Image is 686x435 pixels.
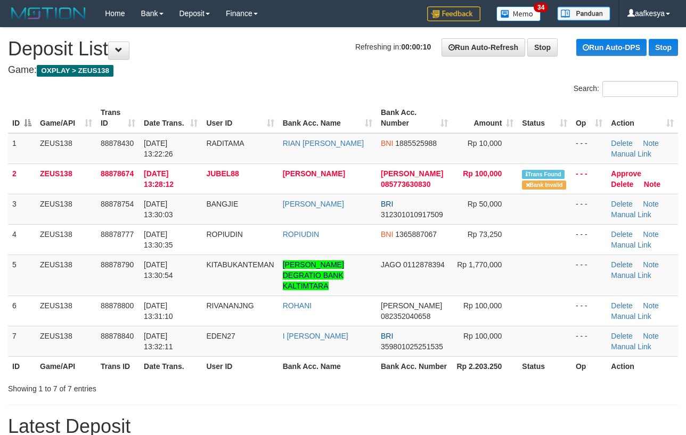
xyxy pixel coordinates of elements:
[403,260,445,269] span: Copy 0112878394 to clipboard
[576,39,647,56] a: Run Auto-DPS
[395,139,437,147] span: Copy 1885525988 to clipboard
[611,301,632,310] a: Delete
[202,103,278,133] th: User ID: activate to sort column ascending
[395,230,437,239] span: Copy 1365887067 to clipboard
[518,103,571,133] th: Status: activate to sort column ascending
[101,301,134,310] span: 88878800
[144,169,174,188] span: [DATE] 13:28:12
[206,169,239,178] span: JUBEL88
[452,103,518,133] th: Amount: activate to sort column ascending
[571,133,607,164] td: - - -
[283,230,319,239] a: ROPIUDIN
[611,332,632,340] a: Delete
[607,103,678,133] th: Action: activate to sort column ascending
[427,6,480,21] img: Feedback.jpg
[381,332,393,340] span: BRI
[463,169,502,178] span: Rp 100,000
[518,356,571,376] th: Status
[8,5,89,21] img: MOTION_logo.png
[36,356,96,376] th: Game/API
[8,224,36,255] td: 4
[144,200,173,219] span: [DATE] 13:30:03
[643,260,659,269] a: Note
[522,170,565,179] span: Similar transaction found
[8,356,36,376] th: ID
[36,224,96,255] td: ZEUS138
[355,43,431,51] span: Refreshing in:
[381,180,430,188] span: Copy 085773630830 to clipboard
[571,255,607,296] td: - - -
[101,169,134,178] span: 88878674
[401,43,431,51] strong: 00:00:10
[206,139,244,147] span: RADITAMA
[36,255,96,296] td: ZEUS138
[611,180,633,188] a: Delete
[279,356,377,376] th: Bank Acc. Name
[96,356,140,376] th: Trans ID
[611,169,641,178] a: Approve
[381,139,393,147] span: BNI
[377,103,452,133] th: Bank Acc. Number: activate to sort column ascending
[8,255,36,296] td: 5
[442,38,525,56] a: Run Auto-Refresh
[643,301,659,310] a: Note
[37,65,113,77] span: OXPLAY > ZEUS138
[101,260,134,269] span: 88878790
[574,81,678,97] label: Search:
[463,332,502,340] span: Rp 100,000
[144,260,173,280] span: [DATE] 13:30:54
[571,103,607,133] th: Op: activate to sort column ascending
[457,260,502,269] span: Rp 1,770,000
[144,332,173,351] span: [DATE] 13:32:11
[101,332,134,340] span: 88878840
[381,169,443,178] span: [PERSON_NAME]
[206,200,238,208] span: BANGJIE
[377,356,452,376] th: Bank Acc. Number
[643,139,659,147] a: Note
[144,139,173,158] span: [DATE] 13:22:26
[571,326,607,356] td: - - -
[557,6,610,21] img: panduan.png
[381,301,442,310] span: [PERSON_NAME]
[8,379,278,394] div: Showing 1 to 7 of 7 entries
[644,180,660,188] a: Note
[522,180,566,190] span: Bank is not match
[571,224,607,255] td: - - -
[8,163,36,194] td: 2
[611,260,632,269] a: Delete
[381,200,393,208] span: BRI
[534,3,548,12] span: 34
[571,194,607,224] td: - - -
[381,312,430,321] span: Copy 082352040658 to clipboard
[283,332,348,340] a: I [PERSON_NAME]
[8,194,36,224] td: 3
[283,139,364,147] a: RIAN [PERSON_NAME]
[101,200,134,208] span: 88878754
[96,103,140,133] th: Trans ID: activate to sort column ascending
[643,332,659,340] a: Note
[283,169,345,178] a: [PERSON_NAME]
[611,342,651,351] a: Manual Link
[571,356,607,376] th: Op
[643,230,659,239] a: Note
[381,210,443,219] span: Copy 312301010917509 to clipboard
[283,200,344,208] a: [PERSON_NAME]
[611,241,651,249] a: Manual Link
[611,271,651,280] a: Manual Link
[468,200,502,208] span: Rp 50,000
[279,103,377,133] th: Bank Acc. Name: activate to sort column ascending
[611,200,632,208] a: Delete
[468,230,502,239] span: Rp 73,250
[611,312,651,321] a: Manual Link
[611,150,651,158] a: Manual Link
[36,296,96,326] td: ZEUS138
[140,103,202,133] th: Date Trans.: activate to sort column ascending
[206,260,274,269] span: KITABUKANTEMAN
[571,296,607,326] td: - - -
[8,326,36,356] td: 7
[8,296,36,326] td: 6
[381,260,401,269] span: JAGO
[463,301,502,310] span: Rp 100,000
[140,356,202,376] th: Date Trans.
[283,260,344,290] a: [PERSON_NAME] DEGRATIO BANK KALTIMTARA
